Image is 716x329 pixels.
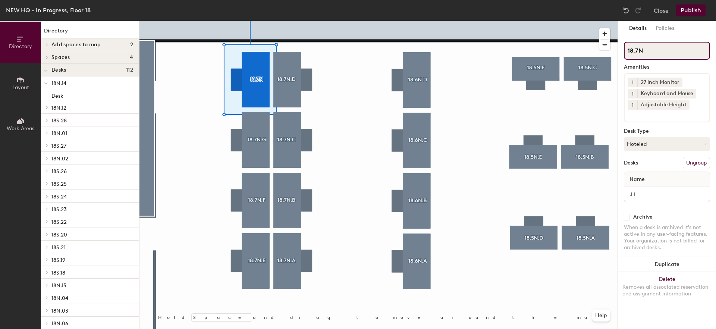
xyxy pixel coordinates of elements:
span: 18N.01 [51,130,67,137]
button: 1 [628,78,637,87]
span: 18S.27 [51,143,66,149]
span: 18S.20 [51,232,67,238]
span: 18S.26 [51,168,67,175]
p: Desk [51,91,63,99]
div: Desks [624,160,638,166]
span: 18N.03 [51,308,68,314]
span: 18S.23 [51,206,67,213]
button: Hoteled [624,137,710,151]
span: 2 [130,42,133,48]
span: 18N.06 [51,320,68,327]
span: 4 [130,54,133,60]
button: 1 [628,89,637,98]
input: Unnamed desk [626,189,708,200]
span: 1 [632,101,634,109]
span: 1 [632,79,634,87]
img: Redo [634,7,642,14]
span: Layout [12,84,29,91]
div: Amenities [624,64,710,70]
div: 27 Inch Monitor [637,78,682,87]
span: Directory [9,43,32,50]
span: 18N.14 [51,80,66,87]
span: Spaces [51,54,70,60]
span: Desks [51,67,66,73]
span: Work Areas [7,125,34,132]
span: Name [626,173,649,186]
button: Publish [676,4,706,16]
h1: Directory [41,27,139,38]
button: Policies [651,21,679,36]
span: 18N.15 [51,282,66,289]
div: Adjustable Height [637,100,690,110]
span: 18N.02 [51,156,68,162]
span: 1 [632,90,634,98]
button: Details [625,21,651,36]
button: DeleteRemoves all associated reservation and assignment information [618,272,716,305]
span: 18S.19 [51,257,65,263]
div: Removes all associated reservation and assignment information [622,284,712,297]
span: 18S.24 [51,194,67,200]
span: 18S.22 [51,219,67,225]
div: Archive [633,214,653,220]
div: Desk Type [624,128,710,134]
button: Close [654,4,669,16]
div: NEW HQ - In Progress, Floor 18 [6,6,91,15]
img: Undo [622,7,630,14]
span: 18S.18 [51,270,65,276]
span: 18N.04 [51,295,68,301]
span: 18S.28 [51,117,67,124]
button: 1 [628,100,637,110]
span: 18S.25 [51,181,67,187]
div: Keyboard and Mouse [637,89,696,98]
span: Add spaces to map [51,42,101,48]
button: Help [592,310,610,322]
button: Duplicate [618,257,716,272]
button: Ungroup [683,157,710,169]
span: 112 [126,67,133,73]
span: 18N.12 [51,105,66,111]
span: 18S.21 [51,244,66,251]
div: When a desk is archived it's not active in any user-facing features. Your organization is not bil... [624,224,710,251]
